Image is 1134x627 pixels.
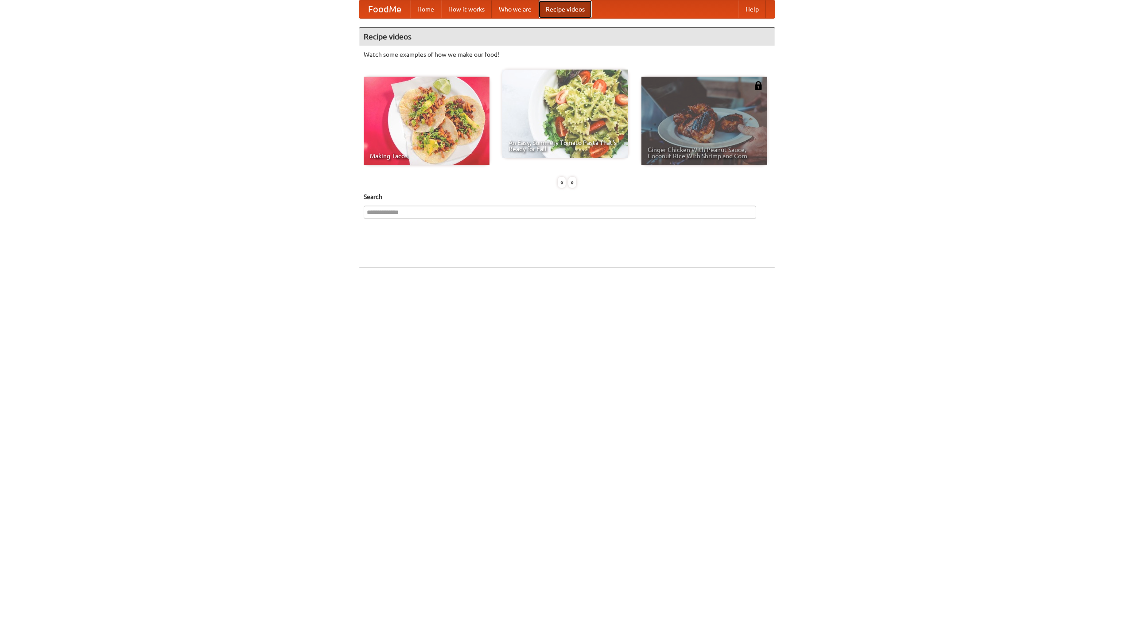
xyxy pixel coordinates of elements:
div: » [568,177,576,188]
span: Making Tacos [370,153,483,159]
span: An Easy, Summery Tomato Pasta That's Ready for Fall [509,140,622,152]
a: Making Tacos [364,77,489,165]
a: Who we are [492,0,539,18]
h4: Recipe videos [359,28,775,46]
a: An Easy, Summery Tomato Pasta That's Ready for Fall [502,70,628,158]
a: Recipe videos [539,0,592,18]
a: FoodMe [359,0,410,18]
p: Watch some examples of how we make our food! [364,50,770,59]
a: Help [738,0,766,18]
img: 483408.png [754,81,763,90]
div: « [558,177,566,188]
a: How it works [441,0,492,18]
h5: Search [364,192,770,201]
a: Home [410,0,441,18]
